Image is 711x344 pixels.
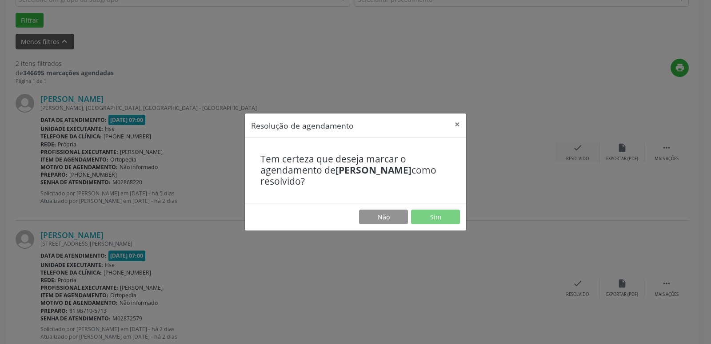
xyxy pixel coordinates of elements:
[260,154,451,187] h4: Tem certeza que deseja marcar o agendamento de como resolvido?
[448,113,466,135] button: Close
[336,164,411,176] b: [PERSON_NAME]
[359,210,408,225] button: Não
[251,120,354,131] h5: Resolução de agendamento
[411,210,460,225] button: Sim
